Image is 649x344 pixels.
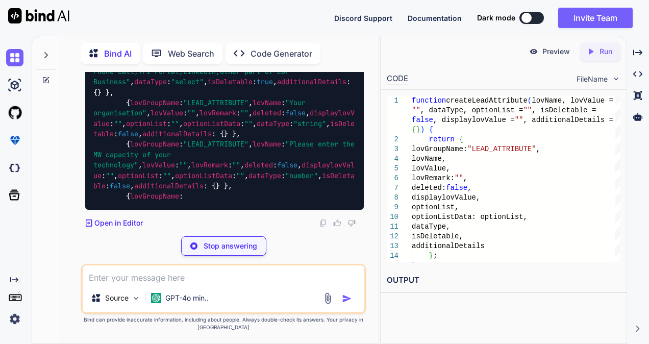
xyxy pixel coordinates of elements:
[532,106,596,114] span: , isDeletable =
[387,96,398,106] div: 1
[381,268,627,292] h2: OUTPUT
[387,193,398,203] div: 8
[132,294,140,303] img: Pick Models
[142,129,212,138] span: additionalDetails
[387,261,398,271] div: 15
[183,119,240,128] span: optionListData
[94,218,143,228] p: Open in Editor
[387,203,398,212] div: 9
[412,145,467,153] span: lovGroupName:
[577,74,608,84] span: FileName
[204,241,257,251] p: Stop answering
[183,140,248,149] span: "LEAD_ATTRIBUTE"
[244,161,273,170] span: deleted
[171,119,179,128] span: ""
[319,219,327,227] img: copy
[412,155,446,163] span: lovName,
[151,293,161,303] img: GPT-4o mini
[118,129,138,138] span: false
[523,116,613,124] span: , additionalDetails =
[412,193,480,202] span: displaylovValue,
[347,219,356,227] img: dislike
[6,159,23,177] img: darkCloudIdeIcon
[93,57,355,87] span: "Webform,Export Mailbox,Direct Email / Phone Call,TPI Portal,LinkedIn,Other part of EDF Business"
[433,116,515,124] span: , displaylovValue =
[8,8,69,23] img: Bind AI
[134,77,167,86] span: dataType
[114,119,122,128] span: ""
[455,174,463,182] span: ""
[558,8,633,28] button: Invite Team
[118,171,159,180] span: optionList
[6,104,23,121] img: githubLight
[165,293,209,303] p: GPT-4o min..
[467,184,471,192] span: ,
[412,96,446,105] span: function
[171,77,204,86] span: "select"
[81,316,366,331] p: Bind can provide inaccurate information, including about people. Always double-check its answers....
[126,119,167,128] span: optionList
[387,212,398,222] div: 10
[412,106,420,114] span: ""
[168,47,214,60] p: Web Search
[93,119,355,138] span: isDeletable
[236,171,244,180] span: ""
[175,171,232,180] span: optionListData
[240,109,248,118] span: ""
[277,77,346,86] span: additionalDetails
[416,126,420,134] span: }
[433,252,437,260] span: ;
[208,77,253,86] span: isDeletable
[387,183,398,193] div: 7
[600,46,612,57] p: Run
[532,96,613,105] span: lovName, lovValue =
[429,135,454,143] span: return
[253,109,281,118] span: deleted
[412,116,433,124] span: false
[477,13,515,23] span: Dark mode
[106,171,114,180] span: ""
[412,242,485,250] span: additionalDetails
[387,135,398,144] div: 2
[6,310,23,328] img: settings
[105,293,129,303] p: Source
[412,164,451,173] span: lovValue,
[408,13,462,23] button: Documentation
[191,161,228,170] span: lovRemark
[277,161,297,170] span: false
[257,119,289,128] span: dataType
[387,232,398,241] div: 12
[528,96,532,105] span: (
[429,126,433,134] span: {
[248,171,281,180] span: dataType
[446,184,467,192] span: false
[387,174,398,183] div: 6
[6,132,23,149] img: premium
[463,174,467,182] span: ,
[412,261,416,269] span: }
[142,161,175,170] span: lovValue
[244,119,253,128] span: ""
[459,135,463,143] span: {
[412,213,528,221] span: optionListData: optionList,
[251,47,312,60] p: Code Generator
[429,252,433,260] span: }
[93,98,310,117] span: "Your organisation"
[163,171,171,180] span: ""
[529,47,538,56] img: preview
[293,119,326,128] span: "string"
[334,14,392,22] span: Discord Support
[199,109,236,118] span: lovRemark
[523,106,532,114] span: ""
[6,77,23,94] img: ai-studio
[412,126,416,134] span: {
[151,109,183,118] span: lovValue
[333,219,341,227] img: like
[412,203,459,211] span: optionList,
[412,223,451,231] span: dataType,
[446,96,528,105] span: createLeadAttribute
[110,181,130,190] span: false
[420,106,523,114] span: , dataType, optionList =
[134,181,204,190] span: additionalDetails
[467,145,536,153] span: "LEAD_ATTRIBUTE"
